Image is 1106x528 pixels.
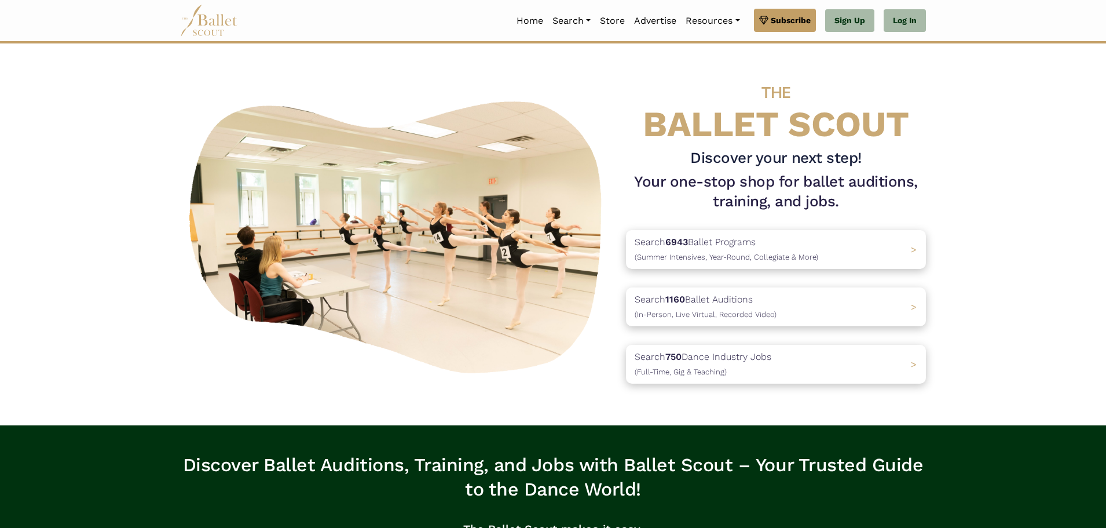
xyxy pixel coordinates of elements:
[635,235,818,264] p: Search Ballet Programs
[635,253,818,261] span: (Summer Intensives, Year-Round, Collegiate & More)
[825,9,874,32] a: Sign Up
[626,148,926,168] h3: Discover your next step!
[626,67,926,144] h4: BALLET SCOUT
[771,14,811,27] span: Subscribe
[635,367,727,376] span: (Full-Time, Gig & Teaching)
[626,345,926,384] a: Search750Dance Industry Jobs(Full-Time, Gig & Teaching) >
[665,294,685,305] b: 1160
[626,287,926,326] a: Search1160Ballet Auditions(In-Person, Live Virtual, Recorded Video) >
[548,9,595,33] a: Search
[911,359,917,370] span: >
[626,172,926,212] h1: Your one-stop shop for ballet auditions, training, and jobs.
[911,301,917,312] span: >
[754,9,816,32] a: Subscribe
[761,83,790,102] span: THE
[665,351,682,362] b: 750
[884,9,926,32] a: Log In
[626,230,926,269] a: Search6943Ballet Programs(Summer Intensives, Year-Round, Collegiate & More)>
[635,310,777,319] span: (In-Person, Live Virtual, Recorded Video)
[595,9,629,33] a: Store
[180,89,617,380] img: A group of ballerinas talking to each other in a ballet studio
[911,244,917,255] span: >
[629,9,681,33] a: Advertise
[635,292,777,322] p: Search Ballet Auditions
[180,453,926,501] h3: Discover Ballet Auditions, Training, and Jobs with Ballet Scout – Your Trusted Guide to the Dance...
[759,14,768,27] img: gem.svg
[512,9,548,33] a: Home
[681,9,744,33] a: Resources
[635,349,771,379] p: Search Dance Industry Jobs
[665,236,688,247] b: 6943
